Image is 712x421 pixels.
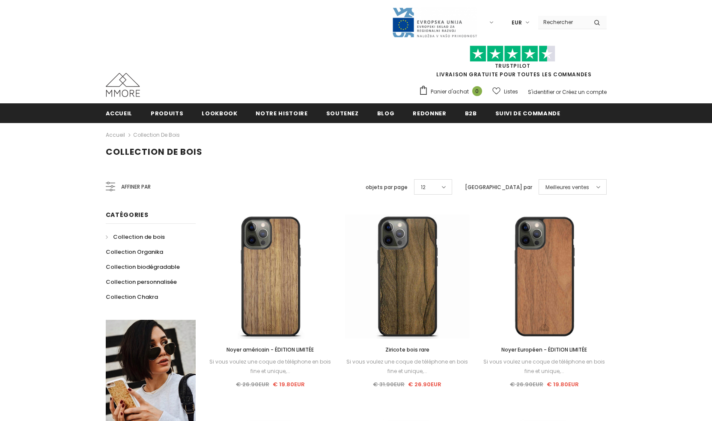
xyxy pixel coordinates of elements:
div: Si vous voulez une coque de téléphone en bois fine et unique,... [345,357,469,376]
a: B2B [465,103,477,123]
span: Ziricote bois rare [385,346,429,353]
span: € 26.90EUR [510,380,543,388]
a: Panier d'achat 0 [419,85,486,98]
a: Créez un compte [562,88,607,96]
span: Panier d'achat [431,87,469,96]
a: Collection de bois [133,131,180,138]
a: Produits [151,103,183,123]
a: Collection personnalisée [106,274,177,289]
span: Collection personnalisée [106,278,177,286]
a: TrustPilot [495,62,530,69]
a: Notre histoire [256,103,307,123]
img: Faites confiance aux étoiles pilotes [470,45,555,62]
label: objets par page [366,183,408,192]
span: Catégories [106,210,149,219]
a: Noyer américain - ÉDITION LIMITÉE [209,345,333,355]
span: LIVRAISON GRATUITE POUR TOUTES LES COMMANDES [419,49,607,78]
span: or [556,88,561,96]
a: Listes [492,84,518,99]
a: Collection Chakra [106,289,158,304]
span: Noyer Européen - ÉDITION LIMITÉE [501,346,587,353]
span: soutenez [326,109,359,117]
a: Suivi de commande [495,103,560,123]
span: Accueil [106,109,133,117]
span: EUR [512,18,522,27]
span: Lookbook [202,109,237,117]
a: Lookbook [202,103,237,123]
span: 12 [421,183,426,192]
span: 0 [472,86,482,96]
span: € 19.80EUR [547,380,579,388]
span: B2B [465,109,477,117]
a: Noyer Européen - ÉDITION LIMITÉE [482,345,606,355]
a: Javni Razpis [392,18,477,26]
span: Collection de bois [106,146,203,158]
a: Collection de bois [106,229,165,244]
input: Search Site [538,16,587,28]
span: Blog [377,109,395,117]
span: Collection biodégradable [106,263,180,271]
span: Collection Chakra [106,293,158,301]
a: Collection biodégradable [106,259,180,274]
a: Redonner [413,103,446,123]
span: Affiner par [121,182,151,192]
span: Redonner [413,109,446,117]
a: soutenez [326,103,359,123]
span: € 19.80EUR [273,380,305,388]
img: Cas MMORE [106,73,140,97]
span: € 26.90EUR [408,380,441,388]
span: Collection Organika [106,248,163,256]
span: € 26.90EUR [236,380,269,388]
a: Accueil [106,130,125,140]
span: € 31.90EUR [373,380,405,388]
span: Listes [504,87,518,96]
div: Si vous voulez une coque de téléphone en bois fine et unique,... [482,357,606,376]
span: Produits [151,109,183,117]
a: Collection Organika [106,244,163,259]
span: Noyer américain - ÉDITION LIMITÉE [226,346,314,353]
label: [GEOGRAPHIC_DATA] par [465,183,532,192]
a: Ziricote bois rare [345,345,469,355]
a: Accueil [106,103,133,123]
a: S'identifier [528,88,554,96]
span: Suivi de commande [495,109,560,117]
a: Blog [377,103,395,123]
div: Si vous voulez une coque de téléphone en bois fine et unique,... [209,357,333,376]
span: Collection de bois [113,233,165,241]
span: Notre histoire [256,109,307,117]
span: Meilleures ventes [545,183,589,192]
img: Javni Razpis [392,7,477,38]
